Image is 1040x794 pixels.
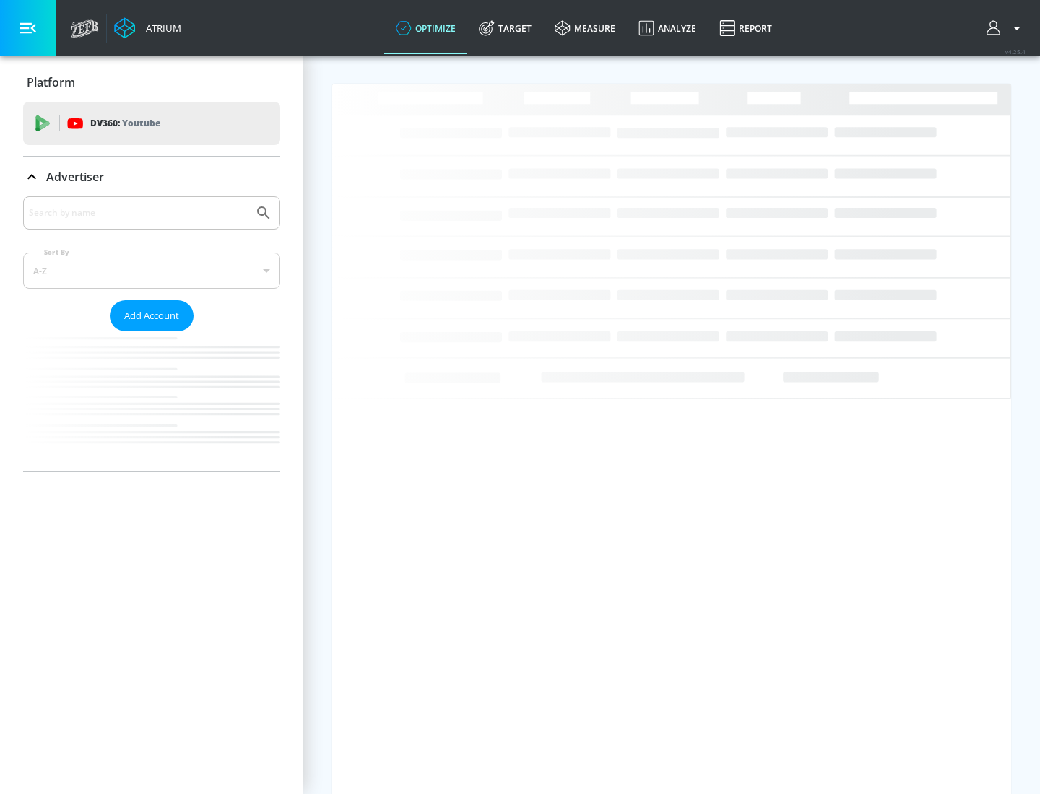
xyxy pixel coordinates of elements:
input: Search by name [29,204,248,222]
p: Advertiser [46,169,104,185]
a: Analyze [627,2,708,54]
a: measure [543,2,627,54]
div: DV360: Youtube [23,102,280,145]
div: Advertiser [23,157,280,197]
div: Platform [23,62,280,102]
a: Report [708,2,784,54]
p: Youtube [122,115,160,131]
a: Atrium [114,17,181,39]
label: Sort By [41,248,72,257]
span: v 4.25.4 [1005,48,1026,56]
div: Advertiser [23,196,280,471]
div: Atrium [140,22,181,35]
p: DV360: [90,115,160,131]
div: A-Z [23,253,280,289]
nav: list of Advertiser [23,331,280,471]
a: optimize [384,2,467,54]
a: Target [467,2,543,54]
button: Add Account [110,300,194,331]
span: Add Account [124,307,179,324]
p: Platform [27,74,75,90]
